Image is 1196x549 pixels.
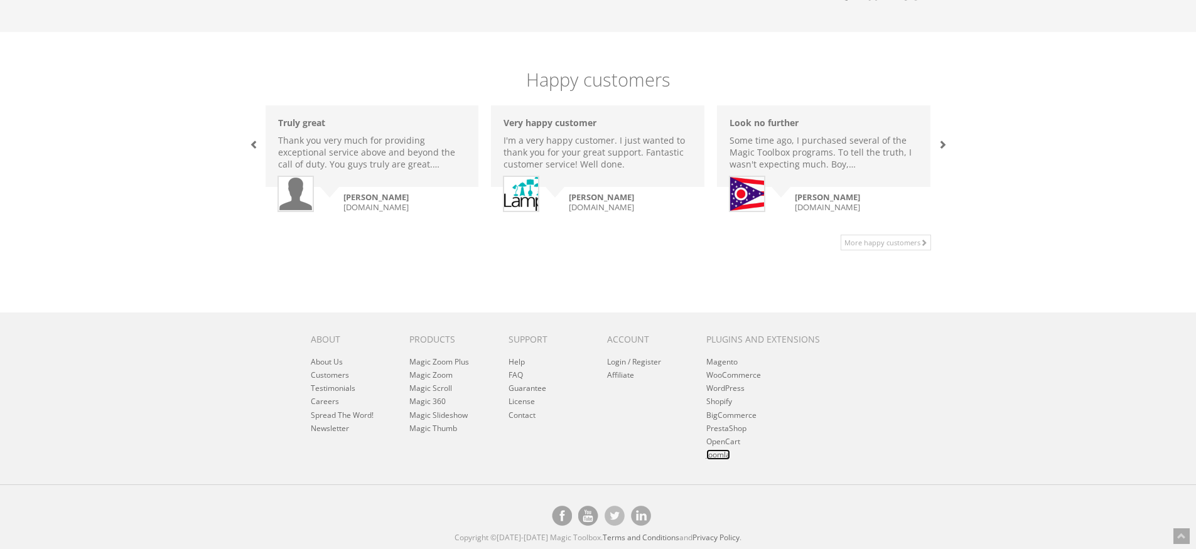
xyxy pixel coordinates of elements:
[504,118,692,127] h6: Very happy customer
[409,334,489,344] h6: Products
[607,334,687,344] h6: Account
[706,334,836,344] h6: Plugins and extensions
[706,449,730,460] a: Joomla
[706,370,761,380] a: WooCommerce
[607,370,634,380] a: Affiliate
[706,396,732,407] a: Shopify
[503,192,716,212] small: [DOMAIN_NAME]
[706,436,740,447] a: OpenCart
[605,506,625,526] a: Magic Toolbox's Twitter account
[706,423,746,434] a: PrestaShop
[409,383,452,393] a: Magic Scroll
[279,177,313,211] img: Imtiaz Jamil, tusneembridal.co.uk
[509,410,536,420] a: Contact
[730,118,918,127] h6: Look no further
[607,356,661,367] a: Login / Register
[240,70,956,90] h5: Happy customers
[631,506,651,526] a: Magic Toolbox on [DOMAIN_NAME]
[311,410,374,420] a: Spread The Word!
[603,532,679,543] a: Terms and Conditions
[730,134,918,169] p: Some time ago, I purchased several of the Magic Toolbox programs. To tell the truth, I wasn't exp...
[841,235,931,250] a: More happy customers
[509,396,535,407] a: License
[504,134,692,169] p: I'm a very happy customer. I just wanted to thank you for your great support. Fantastic customer ...
[409,423,457,434] a: Magic Thumb
[552,506,572,526] a: Magic Toolbox on Facebook
[278,134,466,169] p: Thank you very much for providing exceptional service above and beyond the call of duty. You guys...
[409,396,446,407] a: Magic 360
[509,334,588,344] h6: Support
[578,506,598,526] a: Magic Toolbox on [DOMAIN_NAME]
[509,356,525,367] a: Help
[409,370,453,380] a: Magic Zoom
[509,383,546,393] a: Guarantee
[692,532,740,543] a: Privacy Policy
[343,191,409,203] strong: [PERSON_NAME]
[311,423,349,434] a: Newsletter
[509,370,523,380] a: FAQ
[729,192,942,212] small: [DOMAIN_NAME]
[706,410,757,420] a: BigCommerce
[569,191,634,203] strong: [PERSON_NAME]
[278,118,466,127] h6: Truly great
[706,356,738,367] a: Magento
[277,192,491,212] small: [DOMAIN_NAME]
[311,396,339,407] a: Careers
[311,370,349,380] a: Customers
[706,383,745,393] a: WordPress
[311,383,355,393] a: Testimonials
[795,191,860,203] strong: [PERSON_NAME]
[311,334,391,344] h6: About
[730,177,785,211] img: Jim Weinberg, ohiobuttons.org
[311,356,343,367] a: About Us
[504,177,589,211] img: Marcel, lamparas.tv
[409,410,468,420] a: Magic Slideshow
[409,356,469,367] a: Magic Zoom Plus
